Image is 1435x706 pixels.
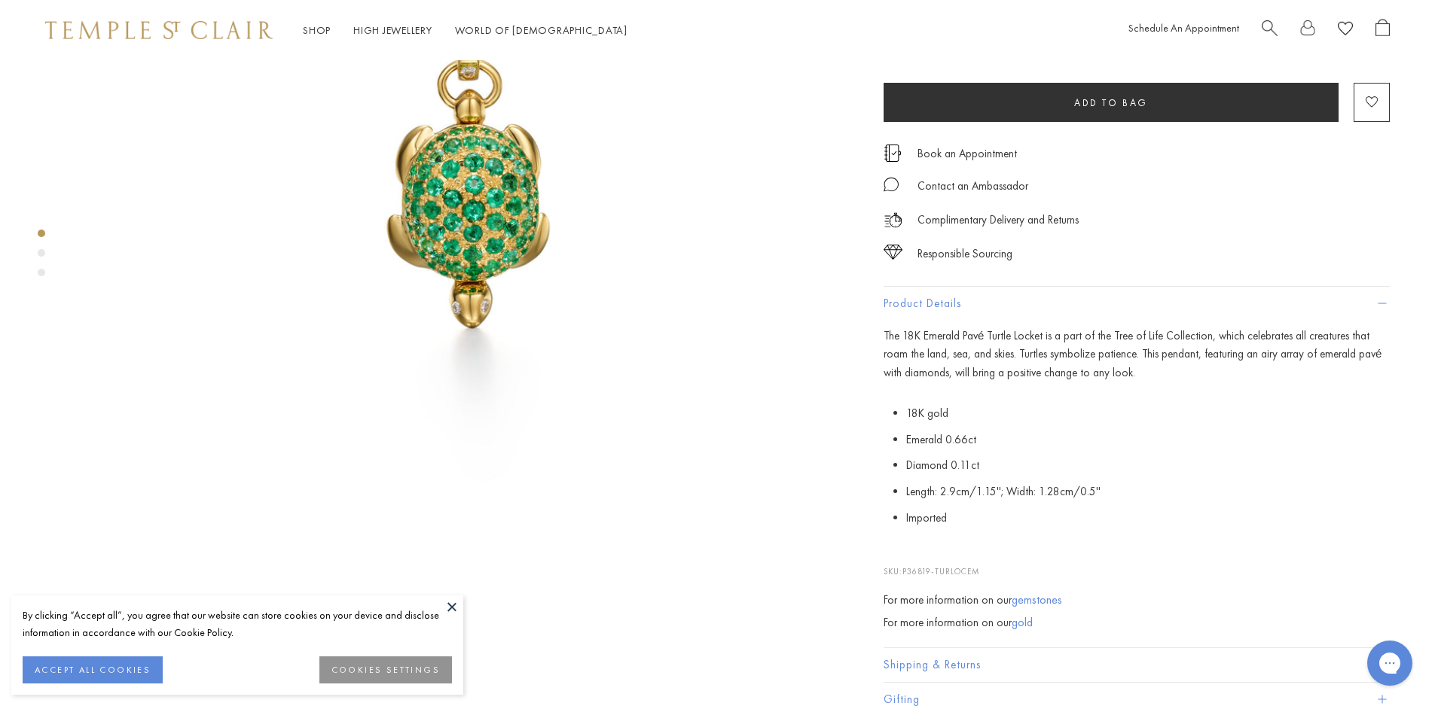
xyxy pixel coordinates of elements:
a: gold [1012,614,1033,630]
a: View Wishlist [1338,19,1353,42]
nav: Main navigation [303,21,627,40]
a: High JewelleryHigh Jewellery [353,23,432,37]
a: Search [1262,19,1278,42]
button: ACCEPT ALL COOKIES [23,656,163,683]
div: By clicking “Accept all”, you agree that our website can store cookies on your device and disclos... [23,607,452,641]
span: Length: 2.9cm/1.15''; Width: 1.28cm/0.5'' [906,484,1101,499]
span: Diamond 0.11ct [906,458,979,473]
div: Contact an Ambassador [917,177,1028,196]
iframe: Gorgias live chat messenger [1360,635,1420,691]
img: icon_sourcing.svg [884,245,902,260]
div: Product gallery navigation [38,226,45,288]
p: SKU: [884,549,1390,578]
img: Temple St. Clair [45,21,273,39]
p: The 18K Emerald Pavé Turtle Locket is a part of the Tree of Life Collection, which celebrates all... [884,327,1390,382]
button: Add to bag [884,83,1339,122]
div: For more information on our [884,613,1390,632]
a: World of [DEMOGRAPHIC_DATA]World of [DEMOGRAPHIC_DATA] [455,23,627,37]
p: Complimentary Delivery and Returns [917,211,1079,230]
img: MessageIcon-01_2.svg [884,177,899,192]
div: Responsible Sourcing [917,245,1012,263]
a: gemstones [1012,592,1062,607]
span: Add to bag [1074,96,1148,109]
a: Open Shopping Bag [1375,19,1390,42]
img: icon_appointment.svg [884,145,902,162]
div: For more information on our [884,591,1390,610]
button: Product Details [884,287,1390,321]
span: P36819-TURLOCEM [902,566,980,577]
span: Imported [906,510,947,525]
a: ShopShop [303,23,331,37]
button: COOKIES SETTINGS [319,656,452,683]
a: Book an Appointment [917,145,1017,162]
button: Shipping & Returns [884,648,1390,682]
span: Emerald 0.66ct [906,432,976,447]
img: icon_delivery.svg [884,211,902,230]
a: Schedule An Appointment [1128,21,1239,35]
span: 18K gold [906,406,948,421]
